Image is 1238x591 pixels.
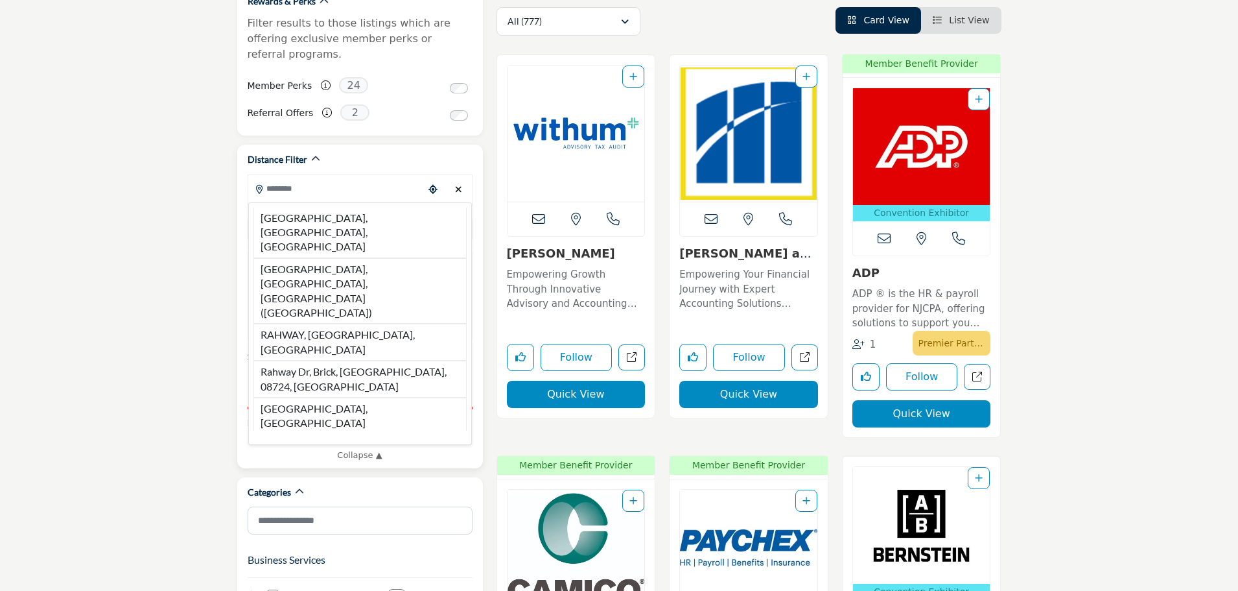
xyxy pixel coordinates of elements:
[853,467,990,584] img: Bernstein
[679,267,818,311] p: Empowering Your Financial Journey with Expert Accounting Solutions Specializing in accounting ser...
[248,102,314,125] label: Referral Offers
[253,324,467,361] li: RAHWAY, [GEOGRAPHIC_DATA], [GEOGRAPHIC_DATA]
[253,258,467,324] li: [GEOGRAPHIC_DATA], [GEOGRAPHIC_DATA], [GEOGRAPHIC_DATA] ([GEOGRAPHIC_DATA])
[679,381,818,408] button: Quick View
[507,264,646,311] a: Empowering Growth Through Innovative Advisory and Accounting Solutions This forward-thinking, tec...
[918,334,985,352] p: Premier Partner
[870,339,876,350] span: 1
[507,247,615,260] a: [PERSON_NAME]
[248,507,473,535] input: Search Category
[340,104,369,121] span: 2
[248,552,325,568] button: Business Services
[933,15,990,25] a: View List
[508,15,542,28] p: All (777)
[679,247,818,261] h3: Magone and Company, PC
[248,350,473,364] div: Search within:
[852,266,880,280] a: ADP
[541,344,613,371] button: Follow
[248,486,291,499] h2: Categories
[508,66,645,202] a: Open Listing in new tab
[253,208,467,258] li: [GEOGRAPHIC_DATA], [GEOGRAPHIC_DATA], [GEOGRAPHIC_DATA]
[248,202,472,445] div: Search Location
[629,496,637,506] a: Add To List
[253,398,467,431] li: [GEOGRAPHIC_DATA], [GEOGRAPHIC_DATA]
[713,344,785,371] button: Follow
[501,459,651,472] span: Member Benefit Provider
[886,363,958,391] button: Follow
[496,7,640,36] button: All (777)
[680,66,817,202] img: Magone and Company, PC
[248,449,473,462] a: Collapse ▲
[248,16,473,62] p: Filter results to those listings which are offering exclusive member perks or referral programs.
[679,264,818,311] a: Empowering Your Financial Journey with Expert Accounting Solutions Specializing in accounting ser...
[618,344,645,371] a: Open withum in new tab
[802,496,810,506] a: Add To List
[852,283,991,331] a: ADP ® is the HR & payroll provider for NJCPA, offering solutions to support you and your clients ...
[508,66,645,202] img: Withum
[339,77,368,93] span: 24
[629,71,637,82] a: Add To List
[856,206,988,220] p: Convention Exhibitor
[852,337,876,352] div: Followers
[679,247,816,274] a: [PERSON_NAME] and Company, ...
[507,344,534,371] button: Like listing
[802,71,810,82] a: Add To List
[248,416,264,430] span: N/A
[248,75,312,97] label: Member Perks
[680,66,817,202] a: Open Listing in new tab
[248,176,423,201] input: Search Location
[835,7,921,34] li: Card View
[964,364,990,391] a: Open adp in new tab
[423,176,443,204] div: Choose your current location
[507,247,646,261] h3: Withum
[507,381,646,408] button: Quick View
[863,15,909,25] span: Card View
[791,344,818,371] a: Open magone-and-company-pc in new tab
[847,15,909,25] a: View Card
[852,363,880,391] button: Like listing
[853,88,990,221] a: Open Listing in new tab
[450,83,468,93] input: Switch to Member Perks
[507,267,646,311] p: Empowering Growth Through Innovative Advisory and Accounting Solutions This forward-thinking, tec...
[450,110,468,121] input: Switch to Referral Offers
[253,361,467,398] li: Rahway Dr, Brick, [GEOGRAPHIC_DATA], 08724, [GEOGRAPHIC_DATA]
[847,57,997,71] span: Member Benefit Provider
[852,400,991,428] button: Quick View
[449,176,469,204] div: Clear search location
[949,15,989,25] span: List View
[248,153,307,166] h2: Distance Filter
[679,344,707,371] button: Like listing
[673,459,824,472] span: Member Benefit Provider
[853,88,990,205] img: ADP
[921,7,1001,34] li: List View
[852,266,991,280] h3: ADP
[975,473,983,483] a: Add To List
[975,94,983,104] a: Add To List
[852,287,991,331] p: ADP ® is the HR & payroll provider for NJCPA, offering solutions to support you and your clients ...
